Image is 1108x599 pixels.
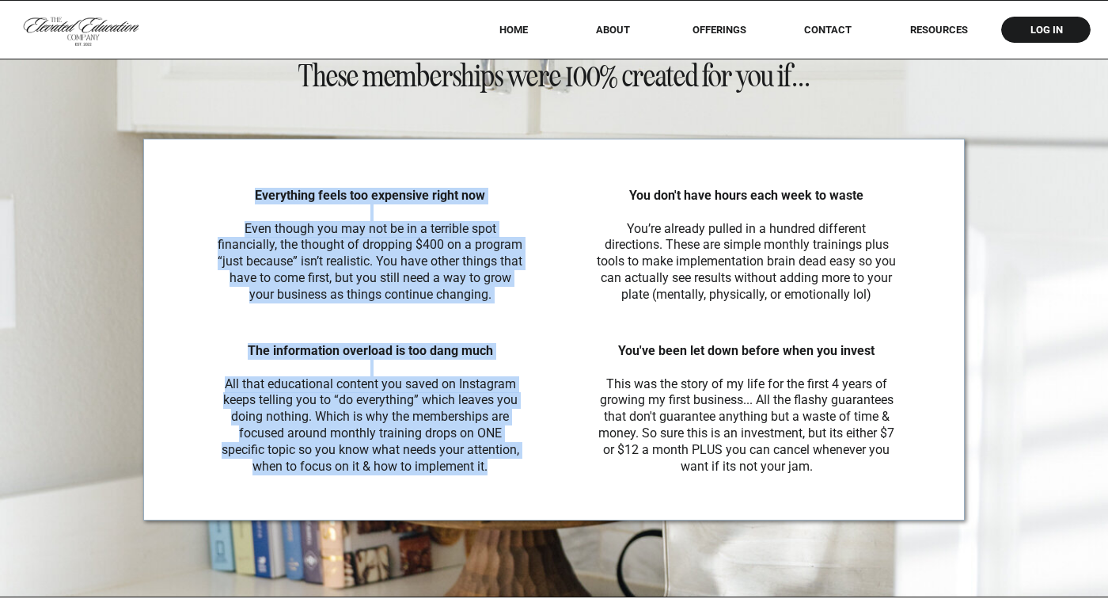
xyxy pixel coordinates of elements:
[670,24,768,36] a: offerings
[888,24,989,36] a: RESOURCES
[618,343,875,358] b: You've been let down before when you invest
[597,188,896,306] p: You’re already pulled in a hundred different directions. These are simple monthly trainings plus ...
[219,343,521,471] p: All that educational content you saved on Instagram keeps telling you to “do everything” which le...
[597,343,896,471] p: This was the story of my life for the first 4 years of growing my first business... All the flash...
[250,60,859,93] h3: These memberships were 100% created for you if...
[478,24,548,36] a: HOME
[255,188,485,203] b: Everything feels too expensive right now
[217,188,523,306] p: Even though you may not be in a terrible spot financially, the thought of dropping $400 on a prog...
[793,24,863,36] a: Contact
[585,24,641,36] a: About
[629,188,863,203] b: You don't have hours each week to waste
[248,343,493,358] b: The information overload is too dang much
[1015,24,1077,36] a: log in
